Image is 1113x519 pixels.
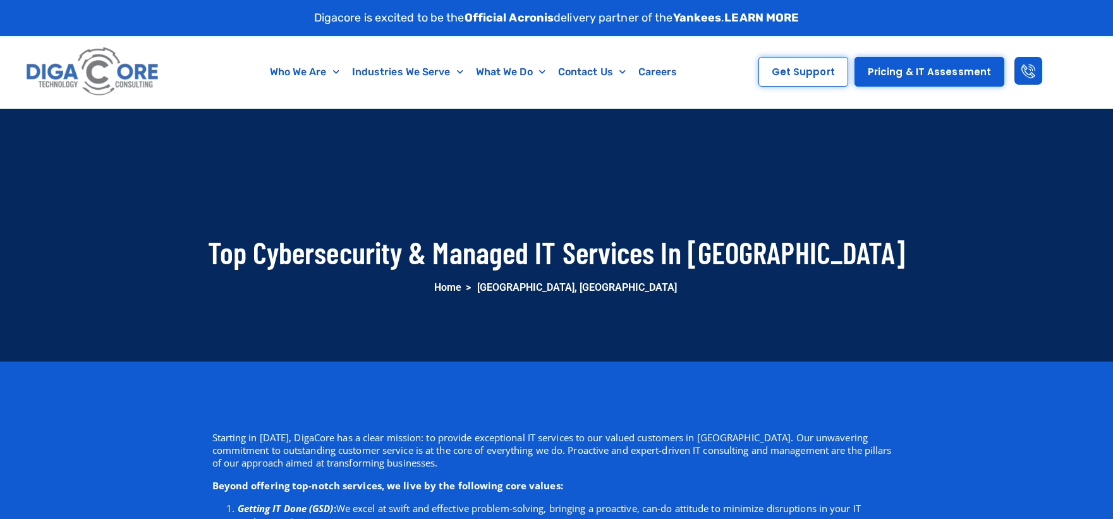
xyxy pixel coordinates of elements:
[23,42,163,102] img: Digacore logo 1
[212,431,892,469] span: Starting in [DATE], DigaCore has a clear mission: to provide exceptional IT services to our value...
[632,58,684,87] a: Careers
[212,479,563,492] b: Beyond offering top-notch services, we live by the following core values:
[772,67,835,76] span: Get Support
[477,279,677,297] span: [GEOGRAPHIC_DATA], [GEOGRAPHIC_DATA]
[334,502,336,515] strong: :
[465,11,554,25] strong: Official Acronis
[314,9,800,27] p: Digacore is excited to be the delivery partner of the .
[855,57,1004,87] a: Pricing & IT Assessment
[724,11,799,25] a: LEARN MORE
[552,58,632,87] a: Contact Us
[206,236,908,269] h1: Top Cybersecurity & Managed IT Services In [GEOGRAPHIC_DATA]
[264,58,346,87] a: Who We Are
[868,67,991,76] span: Pricing & IT Assessment
[434,281,461,293] a: Home
[346,58,470,87] a: Industries We Serve
[238,502,334,515] i: Getting IT Done (GSD)
[221,58,727,87] nav: Menu
[673,11,722,25] strong: Yankees
[470,58,552,87] a: What We Do
[466,279,471,297] span: >
[758,57,848,87] a: Get Support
